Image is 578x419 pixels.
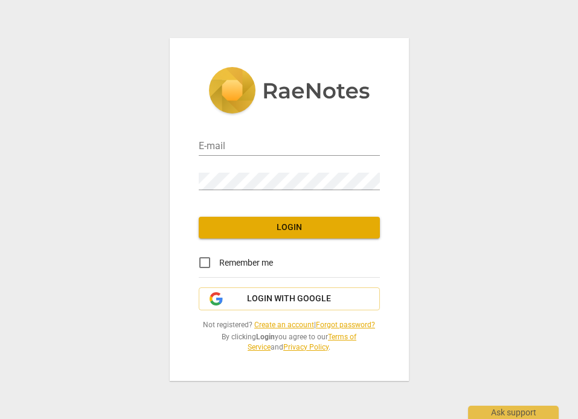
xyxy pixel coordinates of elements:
[316,321,375,329] a: Forgot password?
[254,321,314,329] a: Create an account
[248,333,356,351] a: Terms of Service
[283,343,329,351] a: Privacy Policy
[208,222,370,234] span: Login
[199,287,380,310] button: Login with Google
[199,217,380,238] button: Login
[199,320,380,330] span: Not registered? |
[256,333,275,341] b: Login
[219,257,273,269] span: Remember me
[208,67,370,117] img: 5ac2273c67554f335776073100b6d88f.svg
[247,293,331,305] span: Login with Google
[199,332,380,352] span: By clicking you agree to our and .
[468,406,559,419] div: Ask support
